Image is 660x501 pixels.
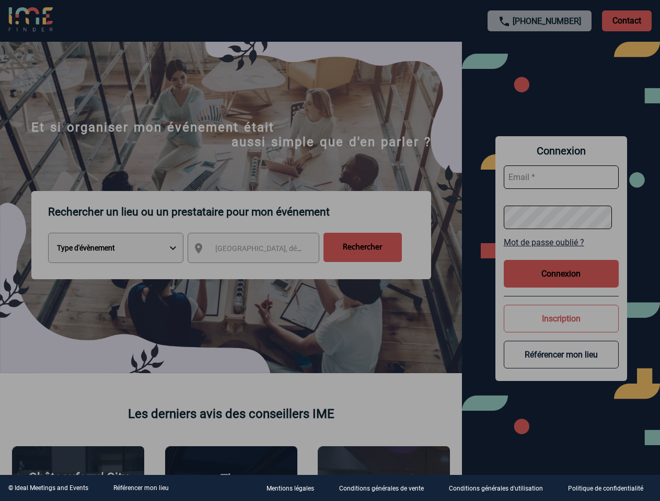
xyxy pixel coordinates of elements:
[449,485,543,493] p: Conditions générales d'utilisation
[568,485,643,493] p: Politique de confidentialité
[560,483,660,493] a: Politique de confidentialité
[113,484,169,492] a: Référencer mon lieu
[339,485,424,493] p: Conditions générales de vente
[331,483,441,493] a: Conditions générales de vente
[258,483,331,493] a: Mentions légales
[8,484,88,492] div: © Ideal Meetings and Events
[267,485,314,493] p: Mentions légales
[441,483,560,493] a: Conditions générales d'utilisation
